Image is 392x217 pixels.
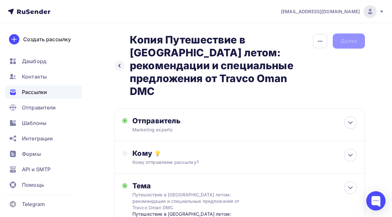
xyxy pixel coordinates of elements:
[22,181,44,189] span: Помощь
[22,57,46,65] span: Дашборд
[5,117,82,129] a: Шаблоны
[132,127,258,133] div: Marketing experts
[281,5,384,18] a: [EMAIL_ADDRESS][DOMAIN_NAME]
[22,200,45,208] span: Telegram
[22,73,47,80] span: Контакты
[22,119,46,127] span: Шаблоны
[22,150,41,158] span: Формы
[22,88,47,96] span: Рассылки
[5,101,82,114] a: Отправители
[5,70,82,83] a: Контакты
[5,55,82,68] a: Дашборд
[22,104,56,111] span: Отправители
[132,149,357,158] div: Кому
[132,192,247,211] div: Путешествие в [GEOGRAPHIC_DATA] летом: рекомендации и специальные предложения от Travco Oman DMC
[23,35,71,43] div: Создать рассылку
[22,135,53,142] span: Интеграции
[132,159,334,165] div: Кому отправляем рассылку?
[22,165,51,173] span: API и SMTP
[5,147,82,160] a: Формы
[281,8,360,15] span: [EMAIL_ADDRESS][DOMAIN_NAME]
[132,116,272,125] div: Отправитель
[132,181,260,190] div: Тема
[5,86,82,99] a: Рассылки
[130,33,312,98] h2: Копия Путешествие в [GEOGRAPHIC_DATA] летом: рекомендации и специальные предложения от Travco Oma...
